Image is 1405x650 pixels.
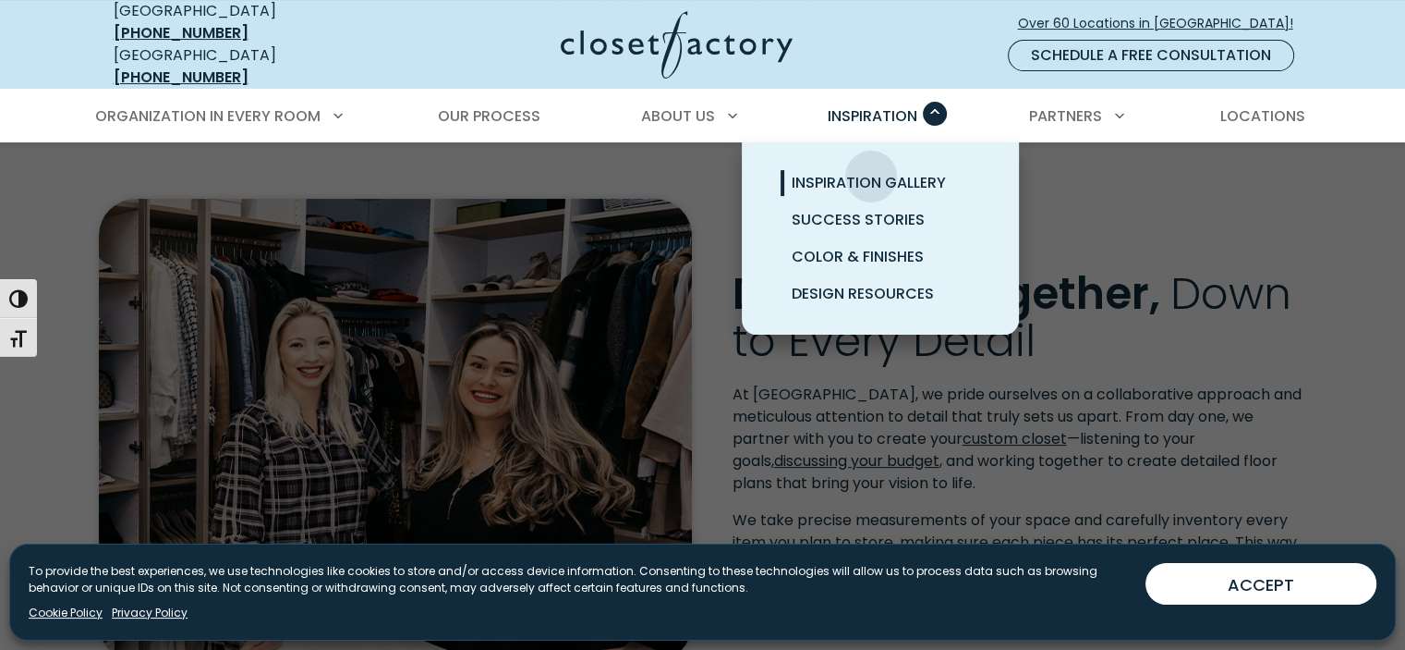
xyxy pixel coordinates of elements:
ul: Inspiration submenu [742,142,1019,335]
p: To provide the best experiences, we use technologies like cookies to store and/or access device i... [29,563,1131,596]
a: Over 60 Locations in [GEOGRAPHIC_DATA]! [1017,7,1309,40]
span: Our Process [438,105,540,127]
span: Over 60 Locations in [GEOGRAPHIC_DATA]! [1018,14,1308,33]
span: Organization in Every Room [95,105,321,127]
a: [PHONE_NUMBER] [114,22,248,43]
button: ACCEPT [1145,563,1376,605]
span: About Us [641,105,715,127]
a: Privacy Policy [112,605,188,621]
a: [PHONE_NUMBER] [114,67,248,88]
span: Design Resources [792,283,934,304]
span: Color & Finishes [792,246,924,267]
nav: Primary Menu [82,91,1324,142]
span: Partners [1029,105,1102,127]
img: Closet Factory Logo [561,11,793,79]
a: Schedule a Free Consultation [1008,40,1294,71]
div: [GEOGRAPHIC_DATA] [114,44,382,89]
a: Cookie Policy [29,605,103,621]
span: Success Stories [792,209,925,230]
span: Locations [1219,105,1304,127]
span: Inspiration Gallery [792,172,946,193]
span: Inspiration [828,105,917,127]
